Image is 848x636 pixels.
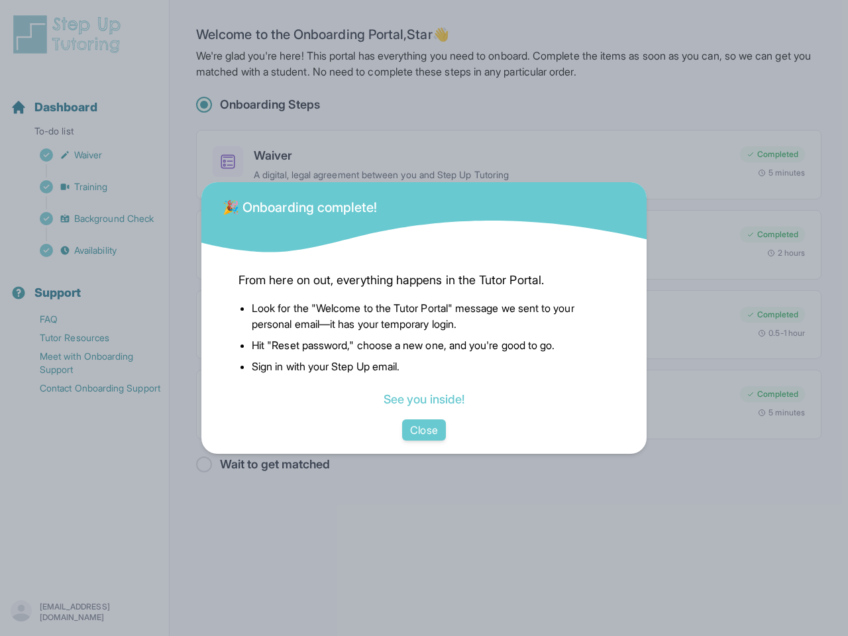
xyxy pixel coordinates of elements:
[223,190,378,217] div: 🎉 Onboarding complete!
[252,300,609,332] li: Look for the "Welcome to the Tutor Portal" message we sent to your personal email—it has your tem...
[384,392,464,406] a: See you inside!
[252,337,609,353] li: Hit "Reset password," choose a new one, and you're good to go.
[252,358,609,374] li: Sign in with your Step Up email.
[238,271,609,290] span: From here on out, everything happens in the Tutor Portal.
[402,419,445,441] button: Close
